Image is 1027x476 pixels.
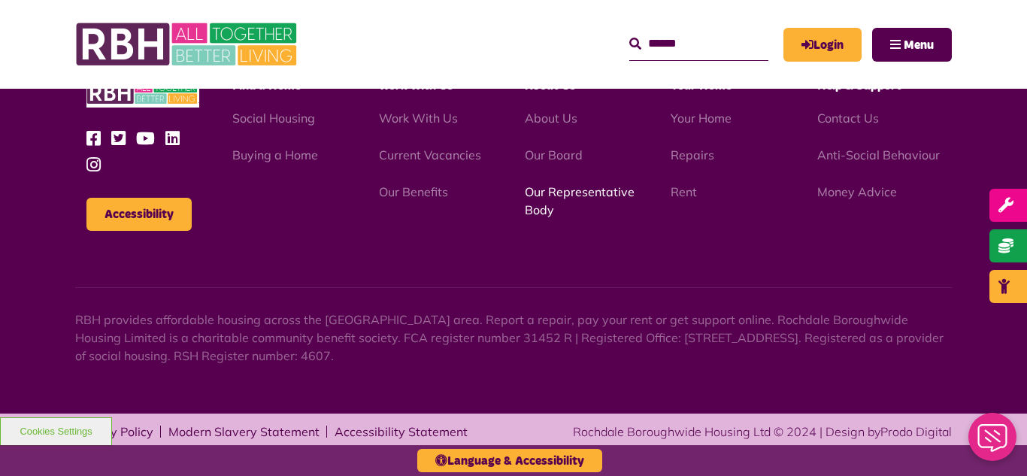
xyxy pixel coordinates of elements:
a: Our Board [525,147,583,162]
a: Your Home [671,111,732,126]
a: Prodo Digital - open in a new tab [880,424,952,439]
img: RBH [86,78,199,108]
a: Rent [671,184,697,199]
button: Language & Accessibility [417,449,602,472]
p: RBH provides affordable housing across the [GEOGRAPHIC_DATA] area. Report a repair, pay your rent... [75,311,952,365]
a: Accessibility Statement [335,426,468,438]
a: Money Advice [817,184,897,199]
a: Our Representative Body [525,184,635,217]
a: Buying a Home [232,147,318,162]
a: Repairs [671,147,714,162]
a: Contact Us [817,111,879,126]
span: Menu [904,39,934,51]
a: Social Housing - open in a new tab [232,111,315,126]
a: Modern Slavery Statement - open in a new tab [168,426,320,438]
iframe: Netcall Web Assistant for live chat [959,408,1027,476]
img: RBH [75,15,301,74]
a: About Us [525,111,577,126]
a: Current Vacancies [379,147,481,162]
a: Anti-Social Behaviour [817,147,940,162]
a: MyRBH [783,28,862,62]
button: Navigation [872,28,952,62]
a: Our Benefits [379,184,448,199]
a: Privacy Policy [75,426,153,438]
div: Rochdale Boroughwide Housing Ltd © 2024 | Design by [573,423,952,441]
button: Accessibility [86,198,192,231]
a: Work With Us [379,111,458,126]
input: Search [629,28,768,60]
